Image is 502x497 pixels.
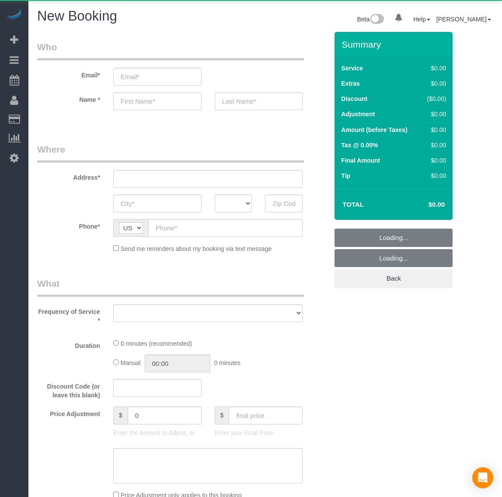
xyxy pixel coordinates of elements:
span: 0 minutes (recommended) [121,340,192,347]
strong: Total [342,201,364,208]
div: $0.00 [423,171,446,180]
div: $0.00 [423,141,446,149]
label: Amount (before Taxes) [341,125,407,134]
div: $0.00 [423,125,446,134]
label: Service [341,64,363,73]
input: Zip Code* [265,195,303,212]
h3: Summary [342,39,448,49]
input: Email* [113,68,202,86]
input: City* [113,195,202,212]
label: Address* [31,170,107,182]
label: Final Amount [341,156,380,165]
img: New interface [370,14,384,25]
label: Phone* [31,219,107,231]
div: $0.00 [423,79,446,88]
a: [PERSON_NAME] [436,16,491,23]
input: Phone* [148,219,303,237]
input: First Name* [113,92,202,110]
label: Tax @ 0.00% [341,141,378,149]
label: Discount [341,94,367,103]
label: Duration [31,338,107,350]
div: $0.00 [423,64,446,73]
span: 0 minutes [214,359,241,366]
div: $0.00 [423,156,446,165]
label: Discount Code (or leave this blank) [31,379,107,400]
span: New Booking [37,8,117,24]
p: Enter the Amount to Adjust, or [113,428,202,437]
span: Send me reminders about my booking via text message [121,245,272,252]
a: Back [335,269,453,288]
legend: Who [37,41,304,60]
span: $ [215,407,229,424]
h4: $0.00 [402,201,445,209]
a: Beta [357,16,384,23]
img: Automaid Logo [5,9,23,21]
span: Manual [121,359,141,366]
p: Enter your Final Price [215,428,303,437]
div: Open Intercom Messenger [472,467,493,488]
label: Tip [341,171,350,180]
legend: Where [37,143,304,163]
label: Frequency of Service * [31,304,107,325]
input: Last Name* [215,92,303,110]
div: $0.00 [423,110,446,118]
label: Adjustment [341,110,375,118]
label: Price Adjustment [31,407,107,418]
label: Extras [341,79,360,88]
label: Email* [31,68,107,80]
div: ($0.00) [423,94,446,103]
legend: What [37,277,304,297]
a: Help [413,16,430,23]
input: final price [229,407,303,424]
label: Name * [31,92,107,104]
span: $ [113,407,128,424]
